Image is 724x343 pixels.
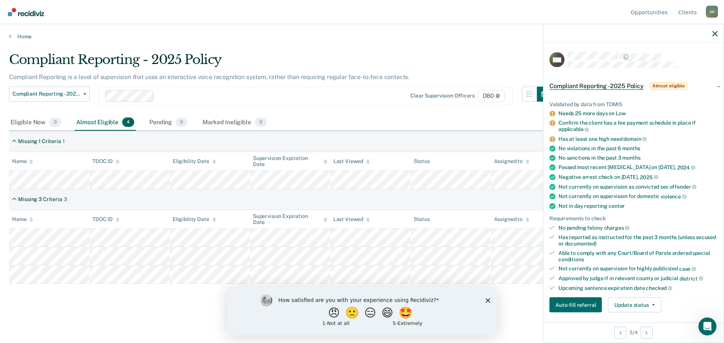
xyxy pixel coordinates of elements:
span: offender [670,184,697,190]
div: J W [706,6,718,18]
div: Supervision Expiration Date [253,155,327,168]
div: TDOC ID [92,158,120,165]
div: Able to comply with any Court/Board of Parole ordered special [558,250,718,262]
span: Compliant Reporting - 2025 Policy [549,82,644,90]
div: 3 [64,196,67,203]
div: Last Viewed [333,158,370,165]
div: Missing 3 Criteria [18,196,62,203]
span: 0 [176,117,187,127]
span: violence [661,193,687,199]
button: Profile dropdown button [706,6,718,18]
div: Missing 1 Criteria [18,138,61,145]
a: Home [9,33,715,40]
div: Upcoming sentence expiration date [558,285,718,291]
div: Has reported as instructed for the past 3 months (unless excused or [558,234,718,247]
span: months [622,145,640,151]
div: Status [414,216,430,223]
div: Needs 25 more days on Low [558,110,718,117]
span: charges [604,225,630,231]
span: Compliant Reporting - 2025 Policy [12,91,80,97]
div: Compliant Reporting - 2025 PolicyAlmost eligible [543,74,724,98]
span: center [609,203,625,209]
button: Update status [608,297,661,313]
div: Last Viewed [333,216,370,223]
div: Name [12,158,33,165]
button: Next Opportunity [641,326,653,338]
div: Passed most recent [MEDICAL_DATA] on [DATE], [558,164,718,171]
div: Negative arrest check on [DATE], [558,174,718,180]
iframe: Intercom live chat [698,317,716,335]
div: Clear supervision officers [410,93,474,99]
button: Previous Opportunity [614,326,626,338]
div: TDOC ID [92,216,120,223]
div: Not currently on supervision for highly publicized [558,265,718,272]
span: 4 [122,117,134,127]
div: Has at least one high need domain [558,136,718,142]
span: district [680,275,703,281]
a: Navigate to form link [549,297,605,313]
div: No pending felony [558,224,718,231]
span: 2024 [677,165,695,171]
div: 3 / 4 [543,322,724,342]
div: No sanctions in the past 3 [558,155,718,161]
iframe: Survey by Kim from Recidiviz [227,287,497,335]
div: Eligibility Date [173,158,216,165]
div: Confirm the client has a fee payment schedule in place if applicable [558,120,718,133]
span: 0 [255,117,267,127]
div: Assigned to [494,158,529,165]
div: Assigned to [494,216,529,223]
div: Not in day reporting [558,203,718,209]
div: Status [414,158,430,165]
div: Almost Eligible [75,114,136,131]
div: Validated by data from TOMIS [549,101,718,107]
span: conditions [558,256,584,262]
div: Name [12,216,33,223]
span: documented) [565,240,597,246]
span: 0 [49,117,61,127]
div: Supervision Expiration Date [253,213,327,226]
span: months [622,155,640,161]
button: Auto-fill referral [549,297,602,313]
div: Pending [148,114,189,131]
div: Requirements to check [549,215,718,221]
span: case [679,266,696,272]
div: Compliant Reporting - 2025 Policy [9,52,552,73]
div: Approved by judge if in relevant county or judicial [558,275,718,282]
div: Marked Ineligible [201,114,268,131]
div: Not currently on supervision as convicted sex [558,183,718,190]
img: Recidiviz [8,8,44,16]
p: Compliant Reporting is a level of supervision that uses an interactive voice recognition system, ... [9,73,410,81]
span: D80 [478,90,505,102]
span: 2025 [640,174,658,180]
div: No violations in the past 6 [558,145,718,152]
div: 1 [63,138,65,145]
div: Eligible Now [9,114,63,131]
span: Almost eligible [650,82,687,90]
div: Eligibility Date [173,216,216,223]
div: Not currently on supervision for domestic [558,193,718,200]
span: checked [646,285,672,291]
